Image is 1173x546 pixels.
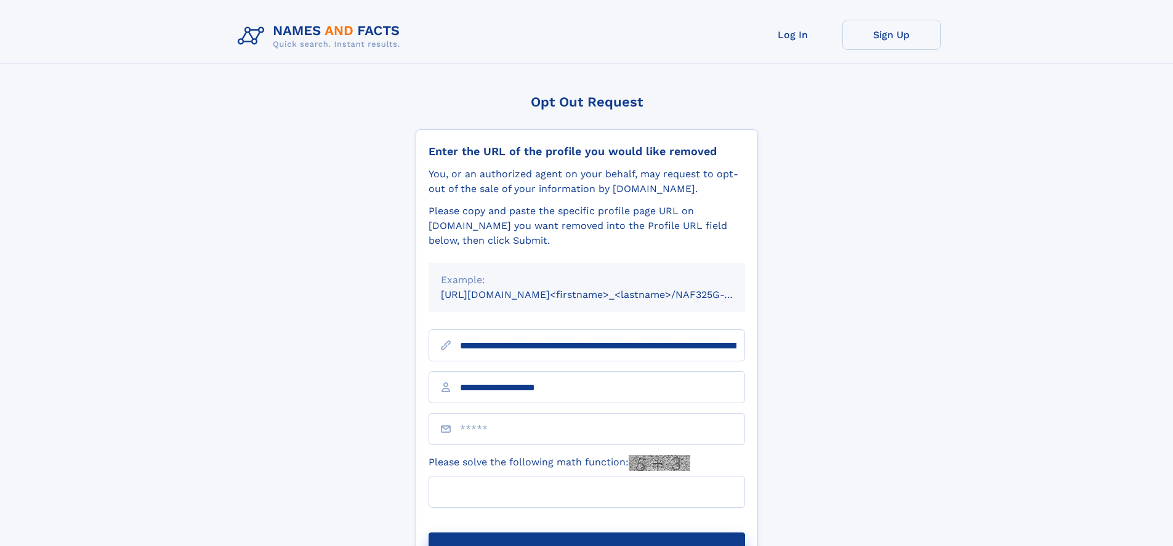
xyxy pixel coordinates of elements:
[842,20,941,50] a: Sign Up
[416,94,758,110] div: Opt Out Request
[429,204,745,248] div: Please copy and paste the specific profile page URL on [DOMAIN_NAME] you want removed into the Pr...
[441,273,733,287] div: Example:
[429,145,745,158] div: Enter the URL of the profile you would like removed
[441,289,768,300] small: [URL][DOMAIN_NAME]<firstname>_<lastname>/NAF325G-xxxxxxxx
[744,20,842,50] a: Log In
[233,20,410,53] img: Logo Names and Facts
[429,167,745,196] div: You, or an authorized agent on your behalf, may request to opt-out of the sale of your informatio...
[429,455,690,471] label: Please solve the following math function:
